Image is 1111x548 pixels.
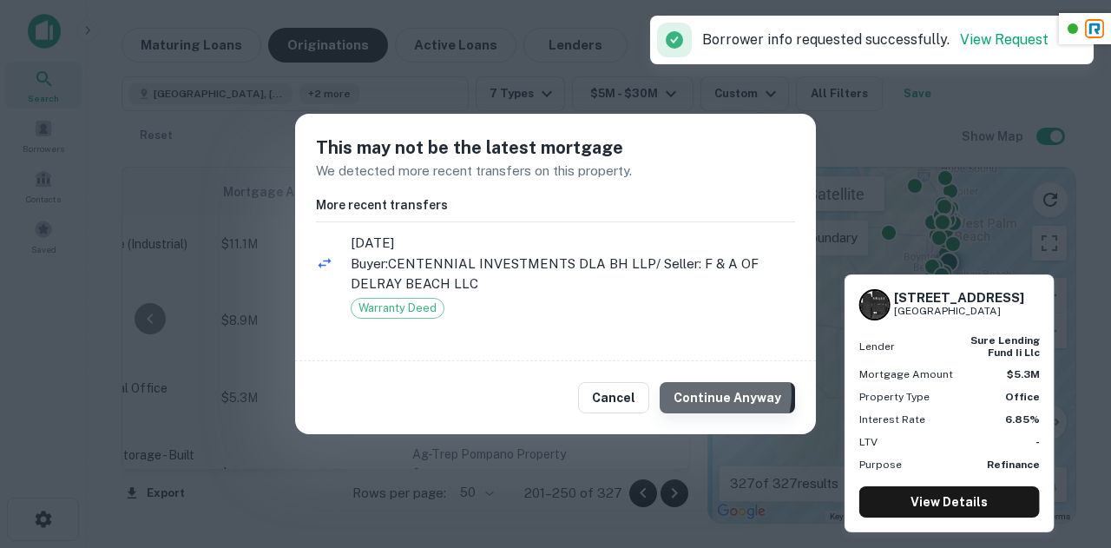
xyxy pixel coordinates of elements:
p: Lender [859,339,895,354]
p: Interest Rate [859,412,925,427]
iframe: Chat Widget [1024,353,1111,437]
strong: - [1035,436,1040,448]
p: LTV [859,434,878,450]
h5: This may not be the latest mortgage [316,135,795,161]
strong: $5.3M [1007,368,1040,380]
div: Warranty Deed [351,298,444,319]
p: We detected more recent transfers on this property. [316,161,795,182]
span: [DATE] [351,233,795,254]
p: Borrower info requested successfully. [702,30,1049,50]
a: View Details [859,486,1040,518]
p: Purpose [859,457,902,472]
p: Buyer: CENTENNIAL INVESTMENTS DLA BH LLP / Seller: F & A OF DELRAY BEACH LLC [351,254,795,294]
strong: Refinance [987,459,1040,471]
button: Cancel [578,382,649,413]
strong: sure lending fund ii llc [970,334,1040,359]
p: Mortgage Amount [859,366,953,382]
strong: 6.85% [1005,413,1040,426]
button: Continue Anyway [660,382,795,413]
h6: [STREET_ADDRESS] [894,290,1024,306]
span: Warranty Deed [352,300,444,317]
p: Property Type [859,389,930,405]
strong: Office [1005,391,1040,403]
p: [GEOGRAPHIC_DATA] [894,303,1024,320]
h6: More recent transfers [316,195,795,215]
a: View Request [960,31,1049,48]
